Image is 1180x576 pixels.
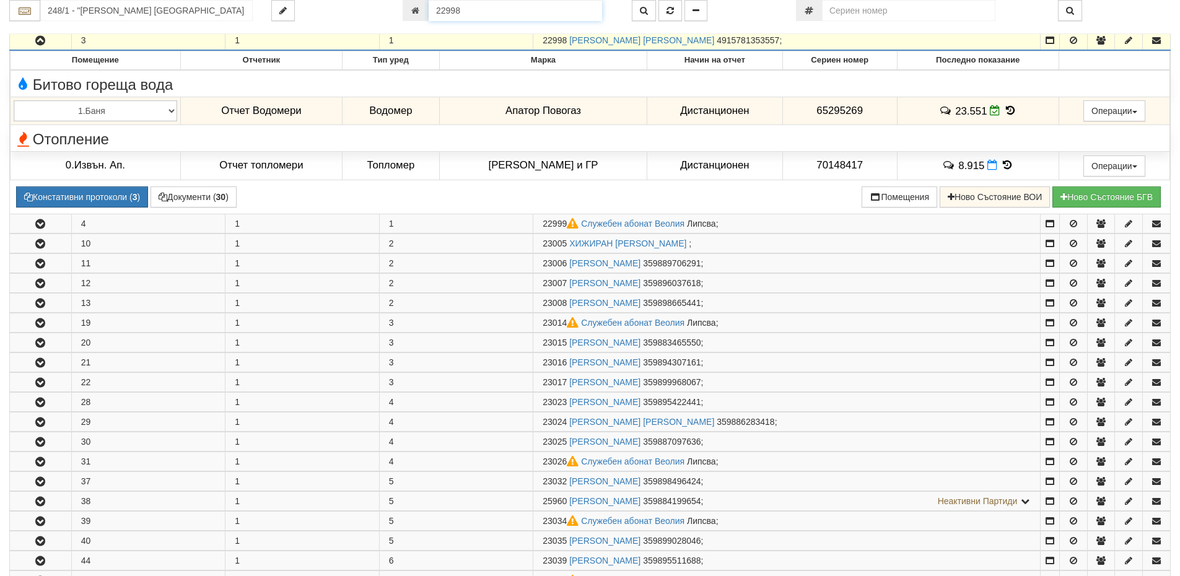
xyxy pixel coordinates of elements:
td: [PERSON_NAME] и ГР [439,151,647,180]
td: 1 [225,392,380,411]
span: Партида № [543,258,567,268]
td: 31 [71,452,225,471]
td: ; [533,233,1041,253]
td: 37 [71,471,225,491]
a: [PERSON_NAME] [569,476,640,486]
i: Редакция Отчет към 31/07/2025 [990,105,1000,116]
td: ; [533,31,1041,51]
span: 65295269 [816,105,863,116]
span: 359896037618 [643,278,701,288]
span: 4 [389,437,394,447]
span: История на забележките [939,105,955,116]
td: 1 [225,372,380,391]
td: ; [533,412,1041,431]
td: Дистанционен [647,151,782,180]
td: ; [533,273,1041,292]
th: Тип уред [342,51,439,70]
a: [PERSON_NAME] [569,298,640,308]
td: 30 [71,432,225,451]
span: Партида № [543,338,567,347]
button: Ново Състояние ВОИ [940,186,1050,207]
a: Служебен абонат Веолия [581,318,684,328]
a: [PERSON_NAME] [569,536,640,546]
td: ; [533,531,1041,550]
span: 5 [389,476,394,486]
td: ; [533,551,1041,570]
a: [PERSON_NAME] [PERSON_NAME] [569,417,714,427]
span: 4915781353557 [717,35,779,45]
td: ; [533,214,1041,233]
span: Липсва [687,456,716,466]
span: Липсва [687,516,716,526]
span: 359884199654 [643,496,701,506]
span: 4 [389,456,394,466]
span: Отопление [14,131,109,147]
span: Партида № [543,437,567,447]
b: 30 [216,192,226,202]
span: 1 [389,35,394,45]
span: Партида № [543,298,567,308]
span: Отчет топломери [219,159,303,171]
td: 1 [225,31,380,51]
span: 359899028046 [643,536,701,546]
span: Партида № [543,536,567,546]
span: Партида № [543,456,581,466]
td: 1 [225,253,380,273]
span: Партида № [543,357,567,367]
td: ; [533,352,1041,372]
span: Партида № [543,318,581,328]
td: 40 [71,531,225,550]
td: 12 [71,273,225,292]
td: 19 [71,313,225,332]
span: Партида № [543,556,567,565]
td: 1 [225,293,380,312]
span: 6 [389,556,394,565]
span: 70148417 [816,159,863,171]
td: ; [533,432,1041,451]
span: 3 [389,338,394,347]
span: Партида № [543,516,581,526]
span: 5 [389,536,394,546]
a: [PERSON_NAME] [569,377,640,387]
span: 3 [389,377,394,387]
th: Марка [439,51,647,70]
span: 359898496424 [643,476,701,486]
td: 11 [71,253,225,273]
span: Партида № [543,219,581,229]
a: [PERSON_NAME] [569,258,640,268]
td: 1 [225,233,380,253]
th: Помещение [11,51,181,70]
td: ; [533,313,1041,332]
span: Липсва [687,318,716,328]
a: [PERSON_NAME] [569,556,640,565]
i: Нов Отчет към 31/07/2025 [987,160,997,170]
td: 1 [225,511,380,530]
a: [PERSON_NAME] [569,278,640,288]
td: 1 [225,471,380,491]
button: Операции [1083,100,1145,121]
span: 4 [389,397,394,407]
a: ХИЖИРАН [PERSON_NAME] [569,238,686,248]
span: Партида № [543,417,567,427]
span: 5 [389,516,394,526]
span: 2 [389,238,394,248]
td: ; [533,253,1041,273]
a: [PERSON_NAME] [569,338,640,347]
span: Партида № [543,476,567,486]
td: 1 [225,531,380,550]
td: 13 [71,293,225,312]
span: 359899968067 [643,377,701,387]
a: [PERSON_NAME] [569,357,640,367]
span: 8.915 [958,159,984,171]
td: Водомер [342,97,439,125]
td: 0.Извън. Ап. [11,151,181,180]
span: 2 [389,298,394,308]
span: 359895422441 [643,397,701,407]
button: Новo Състояние БГВ [1052,186,1161,207]
td: 1 [225,273,380,292]
td: ; [533,452,1041,471]
td: ; [533,372,1041,391]
td: ; [533,392,1041,411]
a: [PERSON_NAME] [569,496,640,506]
th: Последно показание [897,51,1059,70]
